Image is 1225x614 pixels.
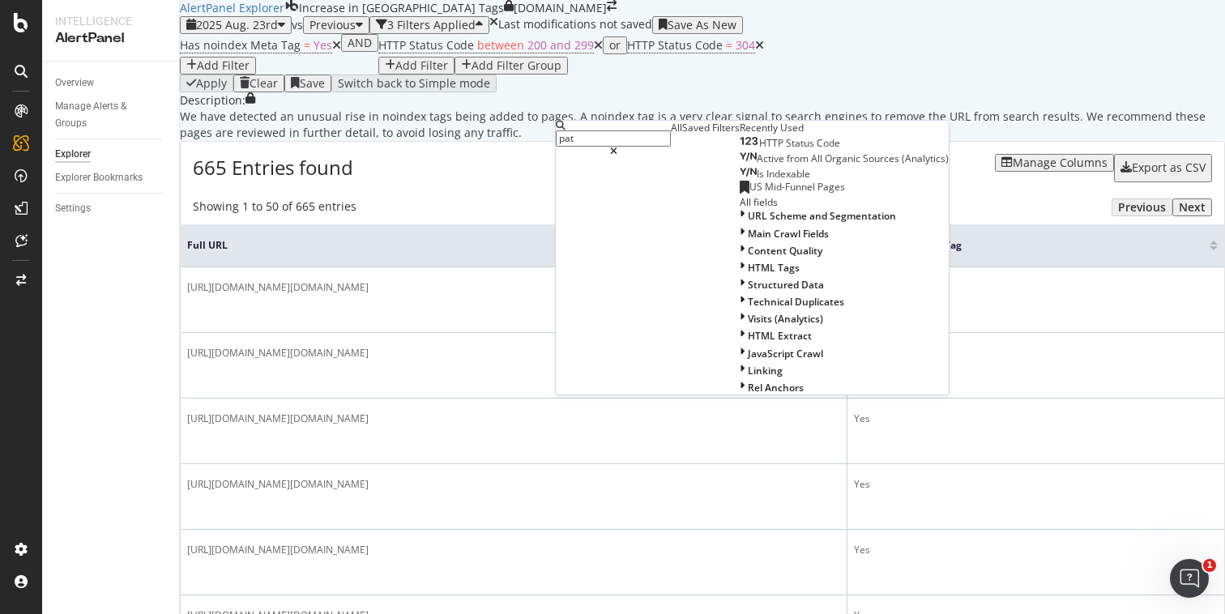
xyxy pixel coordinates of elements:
[489,16,498,28] div: times
[292,17,303,33] span: vs
[682,121,740,134] div: Saved Filters
[314,37,332,53] span: Yes
[196,77,227,90] div: Apply
[187,238,808,253] span: Full URL
[854,543,1218,557] div: Yes
[455,57,568,75] button: Add Filter Group
[55,75,94,92] div: Overview
[748,312,823,326] span: Visits (Analytics)
[250,77,278,90] div: Clear
[55,200,91,217] div: Settings
[378,37,474,53] span: HTTP Status Code
[748,278,824,292] span: Structured Data
[757,167,810,181] span: Is Indexable
[187,543,369,556] span: [URL][DOMAIN_NAME][DOMAIN_NAME]
[55,169,143,186] div: Explorer Bookmarks
[193,198,356,216] div: Showing 1 to 50 of 665 entries
[854,346,1218,360] div: Yes
[854,280,1218,295] div: Yes
[748,227,829,241] span: Main Crawl Fields
[1013,156,1108,169] div: Manage Columns
[1132,161,1206,174] div: Export as CSV
[55,169,168,186] a: Explorer Bookmarks
[748,244,822,258] span: Content Quality
[1170,559,1209,598] iframe: Intercom live chat
[748,209,896,223] span: URL Scheme and Segmentation
[197,59,250,72] div: Add Filter
[378,57,455,75] button: Add Filter
[55,146,91,163] div: Explorer
[55,29,166,48] div: AlertPanel
[1112,198,1172,216] button: Previous
[603,36,627,54] button: or
[748,381,804,394] span: Rel Anchors
[854,477,1218,492] div: Yes
[1172,198,1212,216] button: Next
[180,37,301,53] span: Has noindex Meta Tag
[284,75,331,92] button: Save
[341,34,378,52] button: AND
[726,37,732,53] span: =
[749,180,845,194] span: US Mid-Funnel Pages
[854,238,1185,253] span: Has noindex Meta Tag
[748,347,823,360] span: JavaScript Crawl
[55,75,168,92] a: Overview
[498,16,652,34] div: Last modifications not saved
[55,13,166,29] div: Intelligence
[55,146,168,163] a: Explorer
[757,151,949,165] span: Active from All Organic Sources (Analytics)
[187,280,369,294] span: [URL][DOMAIN_NAME][DOMAIN_NAME]
[300,77,325,90] div: Save
[55,98,152,132] div: Manage Alerts & Groups
[187,346,369,360] span: [URL][DOMAIN_NAME][DOMAIN_NAME]
[740,121,949,134] div: Recently Used
[1118,201,1166,214] div: Previous
[995,154,1114,172] button: Manage Columns
[609,39,621,52] div: or
[309,17,356,32] span: Previous
[477,37,524,53] span: between
[338,77,490,90] div: Switch back to Simple mode
[1179,201,1206,214] div: Next
[180,16,292,34] button: 2025 Aug. 23rd
[187,477,369,491] span: [URL][DOMAIN_NAME][DOMAIN_NAME]
[303,16,369,34] button: Previous
[387,19,476,32] div: 3 Filters Applied
[627,37,723,53] span: HTTP Status Code
[233,75,284,92] button: Clear
[652,16,743,34] button: Save As New
[748,261,800,275] span: HTML Tags
[180,57,256,75] button: Add Filter
[55,200,168,217] a: Settings
[348,36,372,49] div: AND
[748,329,812,343] span: HTML Extract
[736,37,755,53] span: 304
[1114,154,1212,181] button: Export as CSV
[854,411,1218,426] div: Yes
[331,75,497,92] button: Switch back to Simple mode
[668,19,736,32] div: Save As New
[748,364,783,377] span: Linking
[1203,559,1216,572] span: 1
[556,130,671,147] input: Search by field name
[187,411,369,425] span: [URL][DOMAIN_NAME][DOMAIN_NAME]
[369,16,489,34] button: 3 Filters Applied
[759,136,840,150] span: HTTP Status Code
[527,37,594,53] span: 200 and 299
[180,75,233,92] button: Apply
[180,92,245,109] div: Description:
[196,17,278,32] span: 2025 Aug. 23rd
[304,37,310,53] span: =
[180,109,1225,141] div: We have detected an unusual rise in noindex tags being added to pages. A noindex tag is a very cl...
[748,295,844,309] span: Technical Duplicates
[395,59,448,72] div: Add Filter
[55,98,168,132] a: Manage Alerts & Groups
[472,59,561,72] div: Add Filter Group
[740,195,949,209] div: All fields
[193,154,353,181] span: 665 Entries found
[671,121,682,134] div: All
